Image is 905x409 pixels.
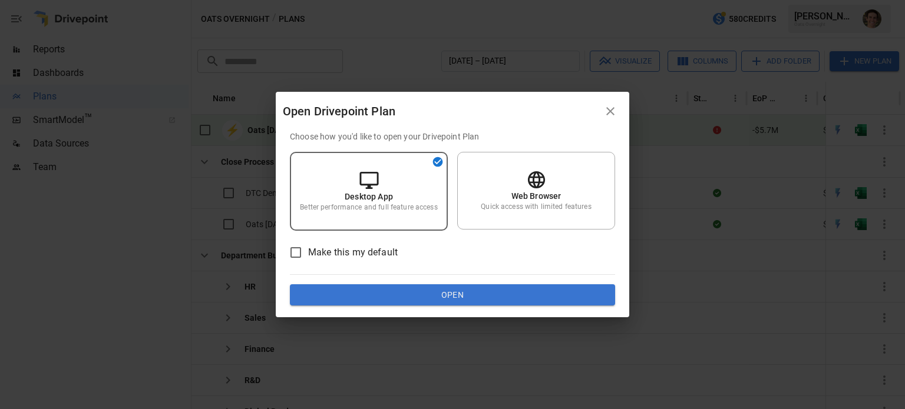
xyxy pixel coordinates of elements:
button: Open [290,284,615,305]
p: Quick access with limited features [481,202,591,212]
div: Open Drivepoint Plan [283,102,599,121]
p: Choose how you'd like to open your Drivepoint Plan [290,131,615,142]
span: Make this my default [308,245,398,260]
p: Desktop App [345,191,393,202]
p: Web Browser [511,190,562,202]
p: Better performance and full feature access [300,202,437,212]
